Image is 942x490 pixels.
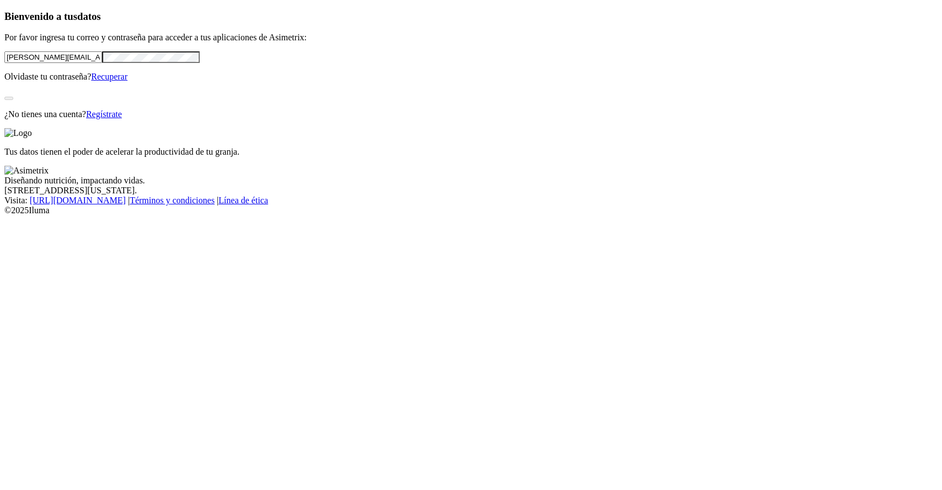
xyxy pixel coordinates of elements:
div: Diseñando nutrición, impactando vidas. [4,176,938,186]
a: [URL][DOMAIN_NAME] [30,196,126,205]
img: Logo [4,128,32,138]
p: Por favor ingresa tu correo y contraseña para acceder a tus aplicaciones de Asimetrix: [4,33,938,43]
span: datos [77,10,101,22]
h3: Bienvenido a tus [4,10,938,23]
a: Línea de ética [219,196,268,205]
input: Tu correo [4,51,102,63]
div: [STREET_ADDRESS][US_STATE]. [4,186,938,196]
p: ¿No tienes una cuenta? [4,109,938,119]
p: Tus datos tienen el poder de acelerar la productividad de tu granja. [4,147,938,157]
div: © 2025 Iluma [4,206,938,215]
img: Asimetrix [4,166,49,176]
a: Recuperar [91,72,127,81]
a: Términos y condiciones [130,196,215,205]
p: Olvidaste tu contraseña? [4,72,938,82]
div: Visita : | | [4,196,938,206]
a: Regístrate [86,109,122,119]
